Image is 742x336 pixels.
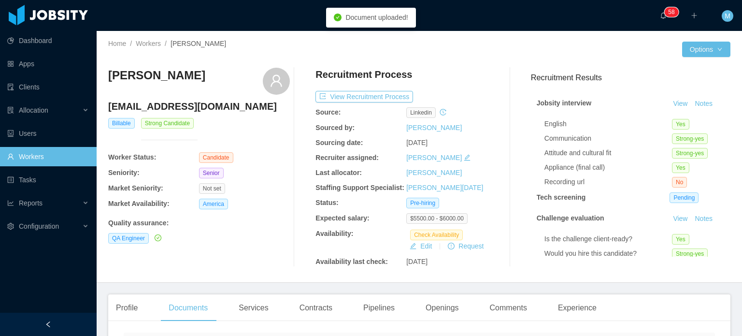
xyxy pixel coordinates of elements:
[315,199,338,206] b: Status:
[270,74,283,88] i: icon: user
[315,93,413,101] a: icon: exportView Recruitment Process
[406,169,462,176] a: [PERSON_NAME]
[406,198,439,208] span: Pre-hiring
[141,118,194,129] span: Strong Candidate
[672,248,708,259] span: Strong-yes
[199,168,224,178] span: Senior
[130,40,132,47] span: /
[7,31,89,50] a: icon: pie-chartDashboard
[108,153,156,161] b: Worker Status:
[550,294,604,321] div: Experience
[406,107,436,118] span: linkedin
[406,184,483,191] a: [PERSON_NAME][DATE]
[406,258,428,265] span: [DATE]
[406,154,462,161] a: [PERSON_NAME]
[19,106,48,114] span: Allocation
[315,230,353,237] b: Availability:
[537,99,592,107] strong: Jobsity interview
[672,234,689,245] span: Yes
[108,40,126,47] a: Home
[292,294,340,321] div: Contracts
[108,68,205,83] h3: [PERSON_NAME]
[199,152,233,163] span: Candidate
[108,169,140,176] b: Seniority:
[315,139,363,146] b: Sourcing date:
[108,294,145,321] div: Profile
[7,107,14,114] i: icon: solution
[672,119,689,130] span: Yes
[315,154,379,161] b: Recruiter assigned:
[691,213,716,225] button: Notes
[108,219,169,227] b: Quality assurance :
[544,133,672,144] div: Communication
[19,199,43,207] span: Reports
[315,169,362,176] b: Last allocator:
[672,148,708,159] span: Strong-yes
[165,40,167,47] span: /
[544,177,672,187] div: Recording url
[108,233,149,244] span: QA Engineer
[464,154,471,161] i: icon: edit
[7,147,89,166] a: icon: userWorkers
[682,42,730,57] button: Optionsicon: down
[7,54,89,73] a: icon: appstoreApps
[418,294,467,321] div: Openings
[406,213,468,224] span: $5500.00 - $6000.00
[664,7,678,17] sup: 58
[544,148,672,158] div: Attitude and cultural fit
[544,248,672,259] div: Would you hire this candidate?
[531,72,730,84] h3: Recruitment Results
[356,294,402,321] div: Pipelines
[315,184,404,191] b: Staffing Support Specialist:
[671,7,675,17] p: 8
[315,214,369,222] b: Expected salary:
[537,193,586,201] strong: Tech screening
[444,240,487,252] button: icon: exclamation-circleRequest
[482,294,535,321] div: Comments
[406,139,428,146] span: [DATE]
[315,108,341,116] b: Source:
[672,177,687,188] span: No
[108,100,290,113] h4: [EMAIL_ADDRESS][DOMAIN_NAME]
[161,294,215,321] div: Documents
[7,124,89,143] a: icon: robotUsers
[231,294,276,321] div: Services
[334,14,342,21] i: icon: check-circle
[108,118,135,129] span: Billable
[7,223,14,230] i: icon: setting
[544,119,672,129] div: English
[108,184,163,192] b: Market Seniority:
[136,40,161,47] a: Workers
[345,14,408,21] span: Document uploaded!
[672,162,689,173] span: Yes
[670,100,691,107] a: View
[199,183,225,194] span: Not set
[19,222,59,230] span: Configuration
[315,68,412,81] h4: Recruitment Process
[670,215,691,222] a: View
[7,200,14,206] i: icon: line-chart
[537,214,604,222] strong: Challenge evaluation
[672,133,708,144] span: Strong-yes
[544,234,672,244] div: Is the challenge client-ready?
[691,98,716,110] button: Notes
[406,124,462,131] a: [PERSON_NAME]
[315,258,388,265] b: Availability last check:
[725,10,730,22] span: M
[670,192,699,203] span: Pending
[171,40,226,47] span: [PERSON_NAME]
[315,124,355,131] b: Sourced by:
[668,7,671,17] p: 5
[544,162,672,173] div: Appliance (final call)
[153,234,161,242] a: icon: check-circle
[7,170,89,190] a: icon: profileTasks
[108,200,170,207] b: Market Availability:
[155,234,161,241] i: icon: check-circle
[199,199,228,209] span: America
[315,91,413,102] button: icon: exportView Recruitment Process
[660,12,667,19] i: icon: bell
[440,109,446,116] i: icon: history
[7,77,89,97] a: icon: auditClients
[406,240,436,252] button: icon: editEdit
[691,12,698,19] i: icon: plus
